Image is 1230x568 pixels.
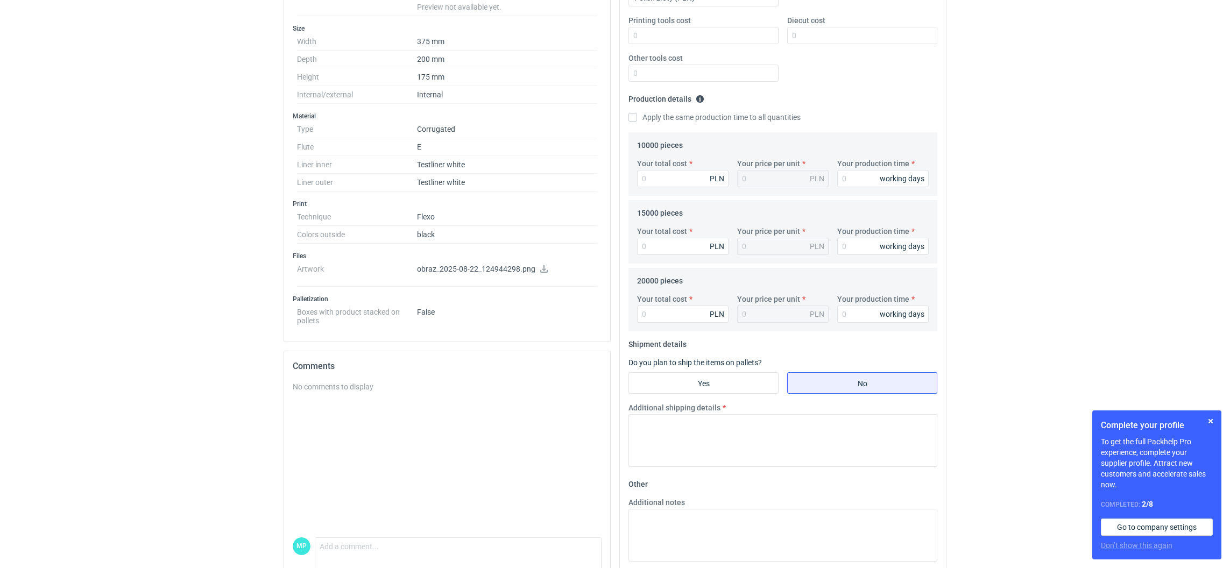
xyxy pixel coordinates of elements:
dt: Width [297,33,417,51]
h3: Material [293,112,602,120]
label: Your production time [837,226,909,237]
dd: 375 mm [417,33,597,51]
dd: Internal [417,86,597,104]
dd: Corrugated [417,120,597,138]
input: 0 [637,306,729,323]
input: 0 [837,238,929,255]
p: obraz_2025-08-22_124944298.png [417,265,597,274]
label: Apply the same production time to all quantities [628,112,801,123]
div: Completed: [1101,499,1213,510]
p: To get the full Packhelp Pro experience, complete your supplier profile. Attract new customers an... [1101,436,1213,490]
dd: Testliner white [417,156,597,174]
h3: Print [293,200,602,208]
label: Do you plan to ship the items on pallets? [628,358,762,367]
dt: Type [297,120,417,138]
dt: Boxes with product stacked on pallets [297,303,417,325]
strong: 2 / 8 [1142,500,1153,508]
h3: Palletization [293,295,602,303]
dd: Testliner white [417,174,597,191]
dd: E [417,138,597,156]
h1: Complete your profile [1101,419,1213,432]
input: 0 [787,27,937,44]
label: Your price per unit [737,158,800,169]
h3: Size [293,24,602,33]
span: Preview not available yet. [417,3,501,11]
input: 0 [837,306,929,323]
div: working days [880,241,924,252]
div: PLN [710,241,724,252]
input: 0 [628,65,779,82]
dt: Height [297,68,417,86]
legend: Other [628,475,648,488]
div: working days [880,309,924,319]
label: Additional shipping details [628,402,720,413]
a: Go to company settings [1101,519,1213,536]
label: Additional notes [628,497,685,508]
label: Printing tools cost [628,15,691,26]
label: Yes [628,372,779,394]
figcaption: MP [293,537,310,555]
legend: 15000 pieces [637,204,683,217]
dt: Internal/external [297,86,417,104]
div: PLN [710,309,724,319]
label: Diecut cost [787,15,825,26]
label: No [787,372,937,394]
label: Your total cost [637,158,687,169]
dt: Colors outside [297,226,417,244]
h2: Comments [293,360,602,373]
legend: 20000 pieces [637,272,683,285]
dt: Artwork [297,260,417,287]
input: 0 [637,238,729,255]
button: Don’t show this again [1101,540,1172,551]
dd: Flexo [417,208,597,226]
div: Martyna Paroń [293,537,310,555]
dt: Depth [297,51,417,68]
label: Your production time [837,158,909,169]
div: PLN [810,241,824,252]
label: Your total cost [637,226,687,237]
label: Your price per unit [737,226,800,237]
label: Your total cost [637,294,687,304]
dt: Flute [297,138,417,156]
dd: 200 mm [417,51,597,68]
dt: Liner outer [297,174,417,191]
legend: Production details [628,90,704,103]
legend: Shipment details [628,336,687,349]
div: PLN [810,173,824,184]
legend: 10000 pieces [637,137,683,150]
label: Your production time [837,294,909,304]
input: 0 [837,170,929,187]
div: PLN [810,309,824,319]
div: No comments to display [293,381,602,392]
dd: 175 mm [417,68,597,86]
dd: black [417,226,597,244]
input: 0 [637,170,729,187]
div: PLN [710,173,724,184]
dt: Technique [297,208,417,226]
button: Skip for now [1204,415,1217,428]
input: 0 [628,27,779,44]
dt: Liner inner [297,156,417,174]
div: working days [880,173,924,184]
dd: False [417,303,597,325]
label: Your price per unit [737,294,800,304]
label: Other tools cost [628,53,683,63]
h3: Files [293,252,602,260]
